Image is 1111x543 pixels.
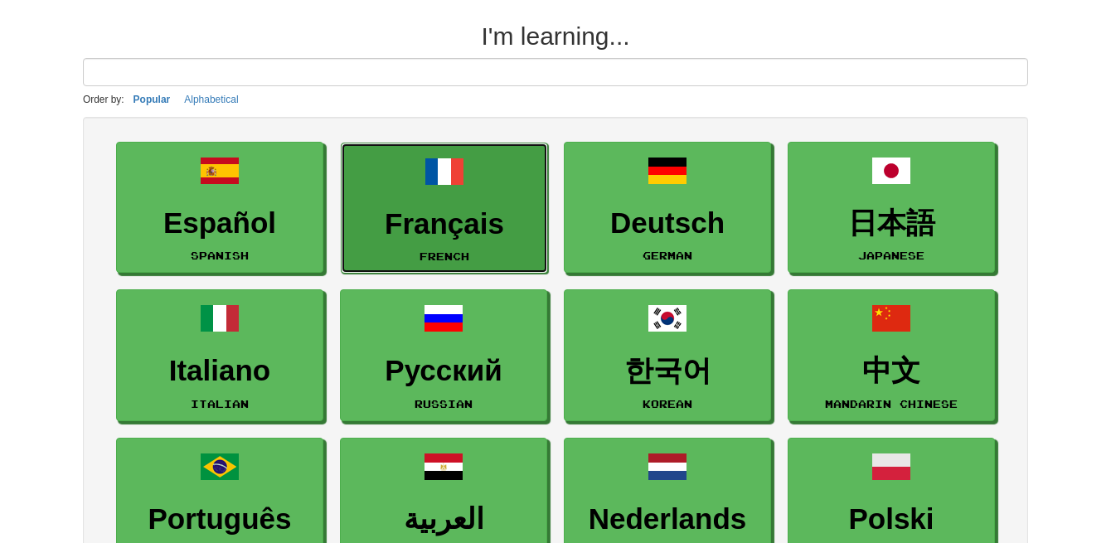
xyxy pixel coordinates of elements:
h3: Français [350,208,539,240]
a: РусскийRussian [340,289,547,421]
h3: Español [125,207,314,240]
small: Italian [191,398,249,410]
small: Russian [415,398,473,410]
small: Mandarin Chinese [825,398,958,410]
small: French [420,250,469,262]
h3: العربية [349,503,538,536]
h3: 日本語 [797,207,986,240]
small: Japanese [858,250,924,261]
button: Popular [129,90,176,109]
h3: Nederlands [573,503,762,536]
a: 中文Mandarin Chinese [788,289,995,421]
a: EspañolSpanish [116,142,323,274]
small: Spanish [191,250,249,261]
h3: Português [125,503,314,536]
a: ItalianoItalian [116,289,323,421]
h3: Deutsch [573,207,762,240]
a: DeutschGerman [564,142,771,274]
small: Order by: [83,94,124,105]
small: German [643,250,692,261]
h3: 中文 [797,355,986,387]
h3: 한국어 [573,355,762,387]
h3: Русский [349,355,538,387]
a: 日本語Japanese [788,142,995,274]
h3: Italiano [125,355,314,387]
button: Alphabetical [179,90,243,109]
h2: I'm learning... [83,22,1028,50]
a: 한국어Korean [564,289,771,421]
a: FrançaisFrench [341,143,548,274]
h3: Polski [797,503,986,536]
small: Korean [643,398,692,410]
